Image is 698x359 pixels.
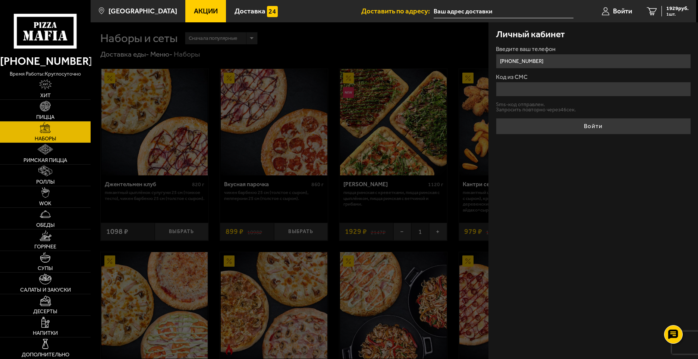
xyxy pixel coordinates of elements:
span: 1 шт. [666,12,689,16]
span: Напитки [33,330,58,336]
span: Обеды [36,222,55,228]
span: Войти [613,8,632,15]
span: Римская пицца [23,158,67,163]
span: Доставка [235,8,265,15]
label: Код из СМС [496,74,691,80]
img: 15daf4d41897b9f0e9f617042186c801.svg [267,6,278,17]
span: Дополнительно [22,352,69,357]
span: Салаты и закуски [20,287,71,292]
span: Супы [38,266,53,271]
span: WOK [39,201,51,206]
span: 1929 руб. [666,6,689,11]
p: Запросить повторно через 46 сек. [496,107,691,112]
span: Наборы [35,136,56,141]
p: Sms-код отправлен. [496,102,691,107]
span: [GEOGRAPHIC_DATA] [109,8,177,15]
span: Роллы [36,179,55,184]
button: Войти [496,118,691,134]
h3: Личный кабинет [496,30,565,39]
span: Десерты [33,309,57,314]
input: Ваш адрес доставки [434,4,573,18]
span: Доставить по адресу: [361,8,434,15]
span: Горячее [34,244,56,249]
span: Акции [194,8,218,15]
label: Введите ваш телефон [496,46,691,52]
span: Пицца [36,114,54,120]
span: Хит [40,93,51,98]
